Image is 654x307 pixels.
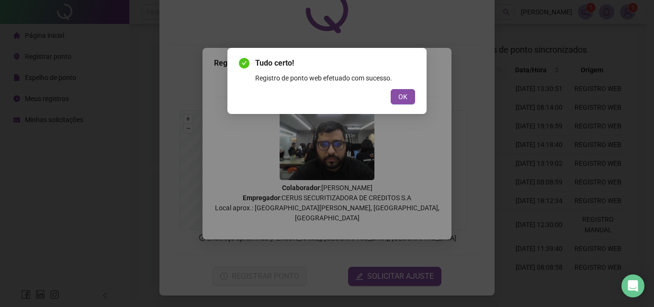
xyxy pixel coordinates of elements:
[239,58,249,68] span: check-circle
[391,89,415,104] button: OK
[255,73,415,83] div: Registro de ponto web efetuado com sucesso.
[621,274,644,297] div: Open Intercom Messenger
[255,57,415,69] span: Tudo certo!
[398,91,407,102] span: OK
